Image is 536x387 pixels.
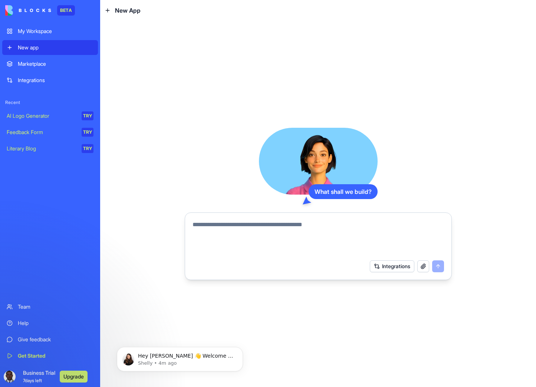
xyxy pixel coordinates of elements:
a: AI Logo GeneratorTRY [2,108,98,123]
span: Business Trial [23,369,55,384]
div: My Workspace [18,27,93,35]
div: What shall we build? [309,184,378,199]
div: Help [18,319,93,327]
a: Literary BlogTRY [2,141,98,156]
div: Get Started [18,352,93,360]
a: New app [2,40,98,55]
span: New App [115,6,141,15]
a: Help [2,316,98,331]
a: Integrations [2,73,98,88]
div: Give feedback [18,336,93,343]
a: My Workspace [2,24,98,39]
div: New app [18,44,93,51]
div: Literary Blog [7,145,76,152]
button: Upgrade [60,371,88,383]
div: TRY [82,111,93,120]
div: Integrations [18,77,93,84]
span: 7 days left [23,378,42,383]
div: Marketplace [18,60,93,68]
a: Marketplace [2,56,98,71]
button: Integrations [370,260,414,272]
iframe: Intercom notifications message [106,331,254,383]
div: AI Logo Generator [7,112,76,120]
a: BETA [5,5,75,16]
img: logo [5,5,51,16]
img: ACg8ocLoLlniPeOx5CJ5zP3C9gkwP9KAXWoB-AwmnxJtqF3v-ZqFv80=s96-c [4,371,16,383]
a: Get Started [2,348,98,363]
div: Feedback Form [7,129,76,136]
div: BETA [57,5,75,16]
div: TRY [82,144,93,153]
a: Give feedback [2,332,98,347]
a: Team [2,299,98,314]
div: Team [18,303,93,310]
div: TRY [82,128,93,137]
span: Recent [2,100,98,105]
a: Feedback FormTRY [2,125,98,140]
